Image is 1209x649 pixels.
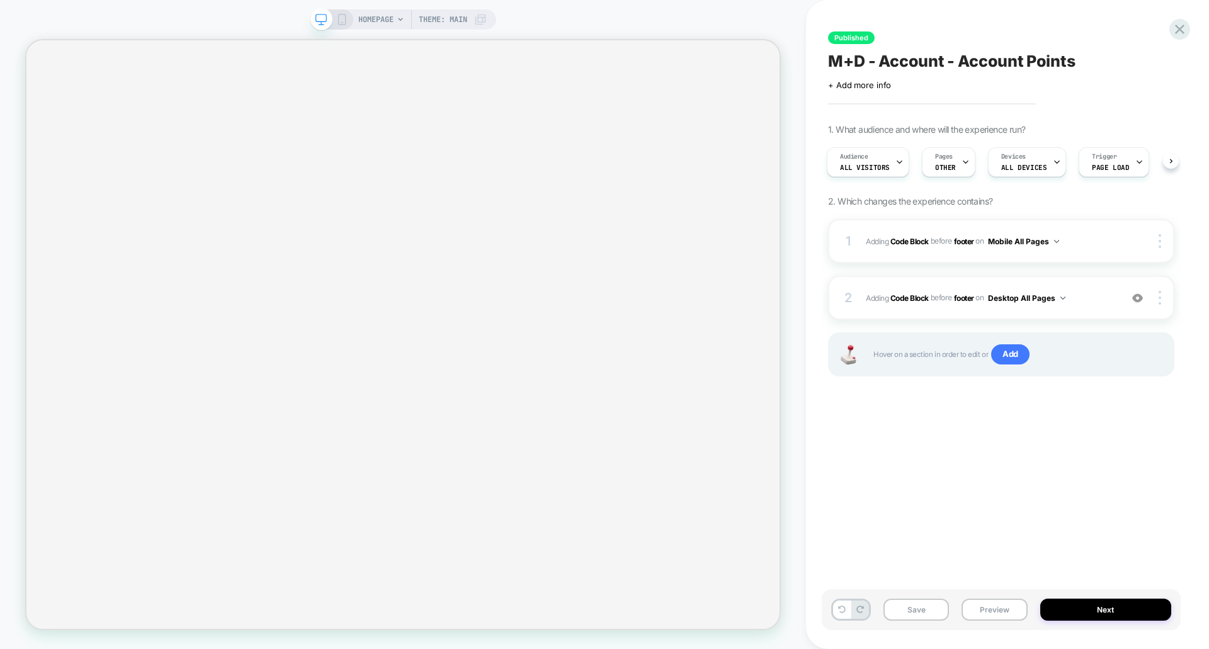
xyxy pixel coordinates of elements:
span: Add [991,344,1030,364]
button: Desktop All Pages [988,290,1065,306]
img: close [1159,234,1161,248]
span: footer [954,293,974,302]
span: ALL DEVICES [1001,163,1047,172]
span: Audience [840,152,868,161]
span: Devices [1001,152,1026,161]
span: Adding [866,293,929,302]
span: Theme: MAIN [419,9,467,30]
img: down arrow [1060,296,1065,300]
span: BEFORE [931,293,952,302]
span: footer [954,236,974,245]
img: Joystick [836,345,861,364]
span: HOMEPAGE [358,9,394,30]
img: crossed eye [1132,293,1143,303]
button: Mobile All Pages [988,234,1059,249]
span: All Visitors [840,163,890,172]
span: + Add more info [828,80,891,90]
span: on [975,234,984,248]
div: 2 [842,286,854,309]
b: Code Block [890,293,929,302]
span: BEFORE [931,236,952,245]
span: on [975,291,984,305]
button: Next [1040,599,1172,621]
img: close [1159,291,1161,305]
span: Adding [866,236,929,245]
button: Preview [962,599,1027,621]
span: M+D - Account - Account Points [828,52,1076,71]
span: Published [828,31,875,44]
span: OTHER [935,163,956,172]
span: Pages [935,152,953,161]
div: 1 [842,230,854,252]
span: Trigger [1092,152,1116,161]
span: Hover on a section in order to edit or [873,344,1161,364]
span: 2. Which changes the experience contains? [828,196,992,206]
button: Save [883,599,949,621]
span: Page Load [1092,163,1129,172]
span: 1. What audience and where will the experience run? [828,124,1025,135]
b: Code Block [890,236,929,245]
img: down arrow [1054,240,1059,243]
